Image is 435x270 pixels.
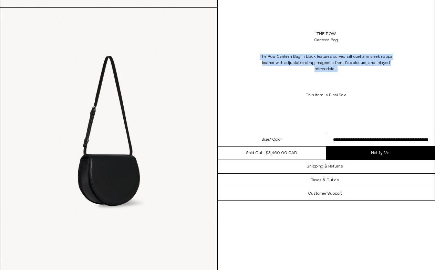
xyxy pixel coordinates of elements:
a: Notify Me [326,147,435,160]
span: Size [262,137,269,143]
p: This Item is Final Sale [257,89,395,102]
div: Sold out [246,150,262,156]
div: $3,460.00 CAD [266,150,297,156]
h3: Customer Support [308,191,342,196]
p: The Row Canteen Bag in black features curved silhouette in sleek nappa leather with adjustable st... [257,50,395,76]
a: The Row [317,31,336,37]
h3: Taxes & Duties [311,178,339,183]
h3: Shipping & Returns [307,164,343,169]
span: / Color [269,137,282,143]
div: Canteen Bag [314,37,338,43]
